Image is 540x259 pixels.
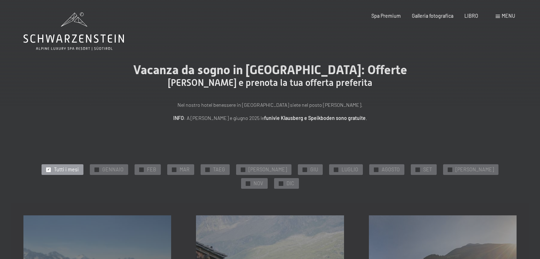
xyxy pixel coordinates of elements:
[140,167,143,171] font: ✓
[448,167,451,171] font: ✓
[173,167,176,171] font: ✓
[168,77,372,88] font: [PERSON_NAME] e prenota la tua offerta preferita
[102,166,124,172] font: GENNAIO
[133,62,407,77] font: Vacanza da sogno in [GEOGRAPHIC_DATA]: Offerte
[184,115,264,121] font: : A [PERSON_NAME] e giugno 2025 le
[423,166,432,172] font: SET
[416,167,419,171] font: ✓
[249,166,287,172] font: [PERSON_NAME]
[366,115,367,121] font: .
[264,115,366,121] font: funivie Klausberg e Speikboden sono gratuite
[335,167,338,171] font: ✓
[147,166,156,172] font: FEB
[178,102,362,108] font: Nel nostro hotel benessere in [GEOGRAPHIC_DATA] siete nel posto [PERSON_NAME].
[371,13,401,19] a: Spa Premium
[253,180,263,186] font: NOV
[206,167,209,171] font: ✓
[280,181,283,185] font: ✓
[242,167,245,171] font: ✓
[54,166,79,172] font: Tutti i mesi
[213,166,225,172] font: TAEG
[304,167,306,171] font: ✓
[96,167,98,171] font: ✓
[342,166,358,172] font: LUGLIO
[310,166,318,172] font: GIU
[412,13,453,19] a: Galleria fotografica
[456,166,494,172] font: [PERSON_NAME]
[173,115,184,121] font: INFO
[180,166,190,172] font: MAR
[382,166,400,172] font: AGOSTO
[464,13,478,19] a: LIBRO
[502,13,515,19] font: menu
[287,180,294,186] font: DIC
[375,167,377,171] font: ✓
[47,167,50,171] font: ✓
[247,181,250,185] font: ✓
